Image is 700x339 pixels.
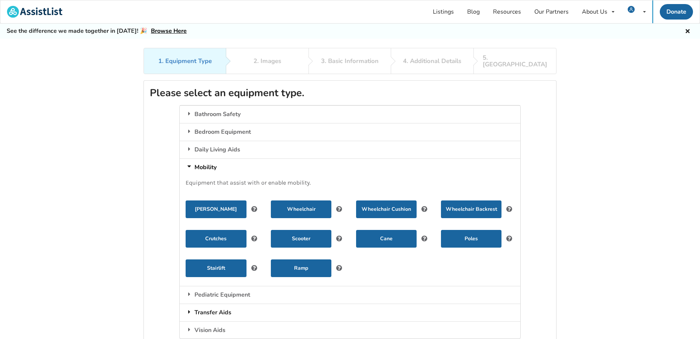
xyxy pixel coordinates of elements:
button: [PERSON_NAME] [186,200,246,218]
h5: See the difference we made together in [DATE]! 🎉 [7,27,187,35]
a: Resources [486,0,528,23]
div: Bedroom Equipment [180,123,520,141]
div: Pediatric Equipment [180,286,520,304]
button: Ramp [271,259,331,277]
div: Vision Aids [180,321,520,339]
div: Daily Living Aids [180,141,520,158]
button: Cane [356,230,417,248]
div: Bathroom Safety [180,105,520,123]
img: assistlist-logo [7,6,62,18]
a: Our Partners [528,0,575,23]
a: Browse Here [151,27,187,35]
div: 1. Equipment Type [158,58,212,64]
span: Equipment that assist with or enable mobility. [186,179,311,186]
div: About Us [582,9,607,15]
button: Crutches [186,230,246,248]
button: Wheelchair [271,200,331,218]
button: Wheelchair Cushion [356,200,417,218]
a: Donate [660,4,693,20]
button: Wheelchair Backrest [441,200,501,218]
button: Stairlift [186,259,246,277]
div: Mobility [180,158,520,176]
button: Scooter [271,230,331,248]
button: Poles [441,230,501,248]
a: Blog [461,0,486,23]
img: user icon [628,6,635,13]
a: Listings [426,0,461,23]
h2: Please select an equipment type. [150,87,550,99]
div: Transfer Aids [180,304,520,321]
